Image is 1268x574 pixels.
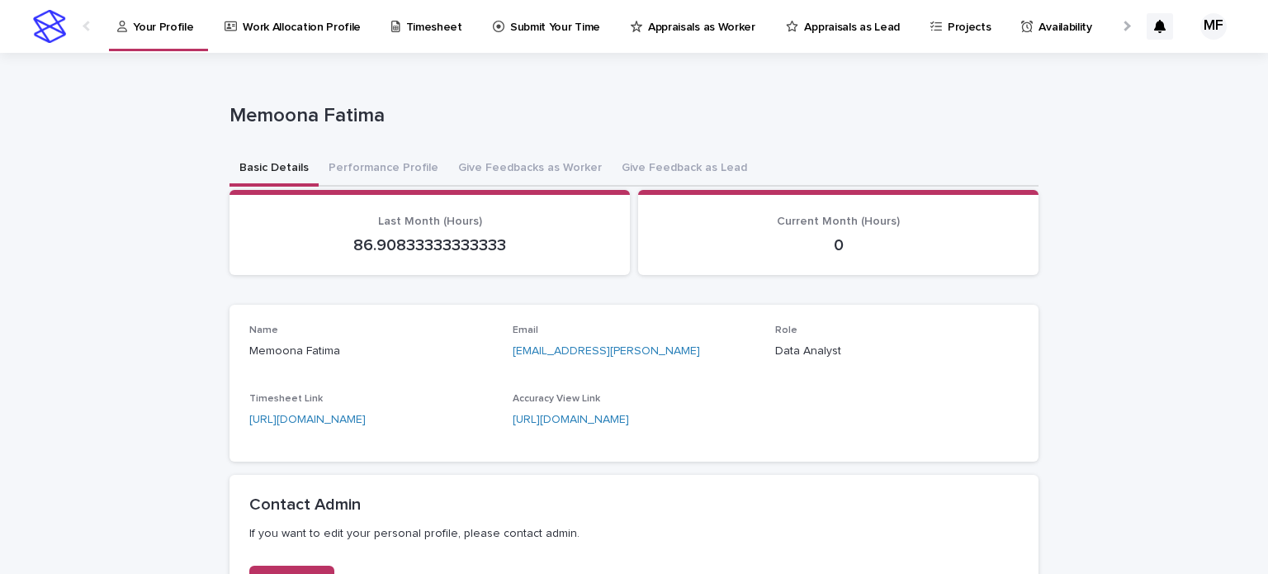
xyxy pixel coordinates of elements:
[249,495,1019,515] h2: Contact Admin
[513,414,629,425] a: [URL][DOMAIN_NAME]
[249,414,366,425] a: [URL][DOMAIN_NAME]
[775,343,1019,360] p: Data Analyst
[513,345,700,357] a: [EMAIL_ADDRESS][PERSON_NAME]
[1200,13,1227,40] div: MF
[249,235,610,255] p: 86.90833333333333
[249,394,323,404] span: Timesheet Link
[777,216,900,227] span: Current Month (Hours)
[448,152,612,187] button: Give Feedbacks as Worker
[249,343,493,360] p: Memoona Fatima
[229,152,319,187] button: Basic Details
[658,235,1019,255] p: 0
[378,216,482,227] span: Last Month (Hours)
[33,10,66,43] img: stacker-logo-s-only.png
[513,325,538,335] span: Email
[513,394,600,404] span: Accuracy View Link
[775,325,797,335] span: Role
[249,526,1019,541] p: If you want to edit your personal profile, please contact admin.
[229,104,1032,128] p: Memoona Fatima
[612,152,757,187] button: Give Feedback as Lead
[249,325,278,335] span: Name
[319,152,448,187] button: Performance Profile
